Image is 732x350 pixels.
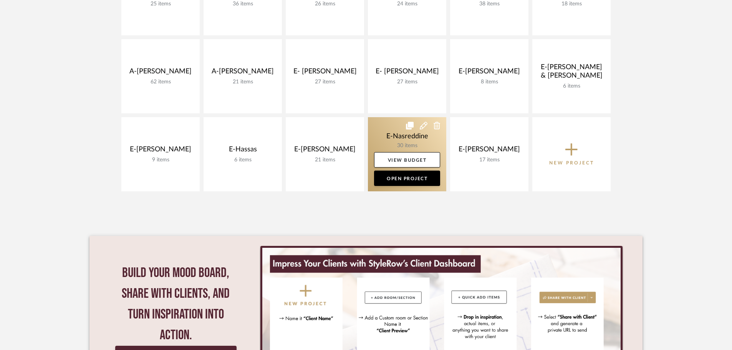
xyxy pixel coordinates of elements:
[456,67,522,79] div: E-[PERSON_NAME]
[210,1,276,7] div: 36 items
[210,145,276,157] div: E-Hassas
[374,1,440,7] div: 24 items
[456,145,522,157] div: E-[PERSON_NAME]
[538,83,604,90] div: 6 items
[210,157,276,163] div: 6 items
[374,67,440,79] div: E- [PERSON_NAME]
[456,1,522,7] div: 38 items
[128,1,194,7] div: 25 items
[374,171,440,186] a: Open Project
[292,1,358,7] div: 26 items
[538,63,604,83] div: E-[PERSON_NAME] & [PERSON_NAME]
[210,79,276,85] div: 21 items
[292,67,358,79] div: E- [PERSON_NAME]
[115,263,237,346] div: Build your mood board, share with clients, and turn inspiration into action.
[128,79,194,85] div: 62 items
[128,145,194,157] div: E-[PERSON_NAME]
[374,152,440,168] a: View Budget
[374,79,440,85] div: 27 items
[210,67,276,79] div: A-[PERSON_NAME]
[292,145,358,157] div: E-[PERSON_NAME]
[128,157,194,163] div: 9 items
[549,159,594,167] p: New Project
[456,157,522,163] div: 17 items
[292,157,358,163] div: 21 items
[532,117,611,191] button: New Project
[456,79,522,85] div: 8 items
[538,1,604,7] div: 18 items
[292,79,358,85] div: 27 items
[128,67,194,79] div: A-[PERSON_NAME]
